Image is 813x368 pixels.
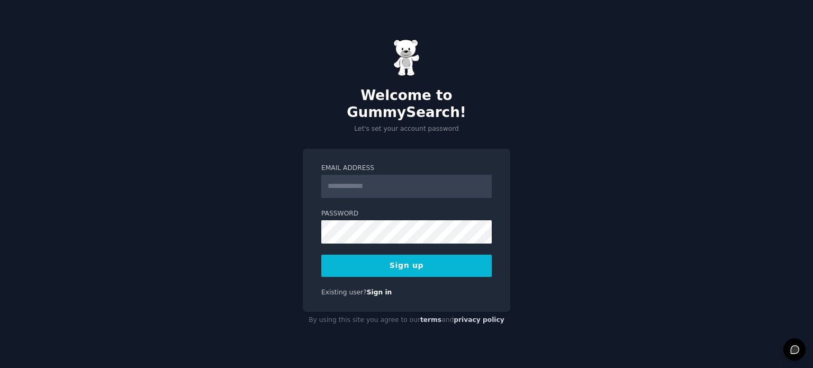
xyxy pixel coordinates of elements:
a: terms [420,316,441,324]
h2: Welcome to GummySearch! [303,87,510,121]
img: Gummy Bear [393,39,420,76]
label: Email Address [321,164,492,173]
a: privacy policy [454,316,504,324]
p: Let's set your account password [303,124,510,134]
a: Sign in [367,289,392,296]
label: Password [321,209,492,219]
div: By using this site you agree to our and [303,312,510,329]
button: Sign up [321,255,492,277]
span: Existing user? [321,289,367,296]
